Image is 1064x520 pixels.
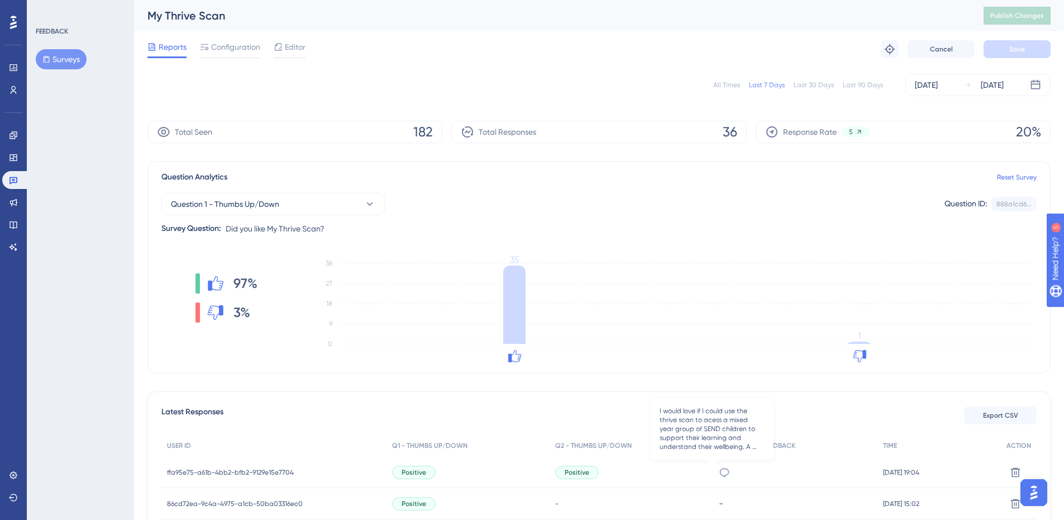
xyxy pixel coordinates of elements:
span: USER ID [167,441,191,450]
button: Surveys [36,49,87,69]
tspan: 18 [326,300,332,308]
span: 36 [723,123,737,141]
span: Question Analytics [161,171,227,184]
span: 97% [233,275,257,292]
span: Q1 - THUMBS UP/DOWN [392,441,467,450]
tspan: 36 [326,259,332,267]
div: - [719,498,871,509]
span: Q2 - THUMBS UP/DOWN [555,441,632,450]
span: 5 [849,127,853,136]
button: Save [984,40,1051,58]
div: Last 7 Days [749,81,785,89]
span: Did you like My Thrive Scan? [226,222,325,235]
span: Editor [285,40,306,54]
span: Save [1009,45,1025,54]
span: - [555,499,559,508]
span: 86cd72ea-9c4a-4975-a1cb-50ba03316ec0 [167,499,303,508]
button: Cancel [908,40,975,58]
div: My Thrive Scan [147,8,956,23]
span: Total Seen [175,125,212,139]
span: Positive [402,468,426,477]
div: Survey Question: [161,222,221,235]
div: 5 [78,6,81,15]
span: Response Rate [783,125,837,139]
span: [DATE] 15:02 [883,499,919,508]
span: ACTION [1006,441,1031,450]
tspan: 27 [326,280,332,287]
span: Need Help? [26,3,70,16]
span: Total Responses [479,125,536,139]
tspan: 9 [329,320,332,328]
span: 20% [1016,123,1041,141]
span: Question 1 - Thumbs Up/Down [171,197,279,211]
tspan: 1 [858,330,861,341]
div: [DATE] [915,78,938,92]
button: Question 1 - Thumbs Up/Down [161,193,385,215]
tspan: 0 [328,340,332,348]
span: ffa95e75-a61b-4bb2-bfb2-9129e15e7704 [167,468,294,477]
span: I would love if I could use the thrive scan to acess a mixed year group of SEND children to suppo... [660,406,765,451]
div: All Times [713,81,740,89]
span: Configuration [211,40,260,54]
iframe: UserGuiding AI Assistant Launcher [1017,476,1051,509]
div: Question ID: [944,197,987,211]
span: Positive [565,468,589,477]
span: 3% [233,304,250,322]
span: [DATE] 19:04 [883,468,919,477]
span: Cancel [930,45,953,54]
button: Publish Changes [984,7,1051,25]
div: [DATE] [981,78,1004,92]
a: Reset Survey [997,173,1037,182]
div: Last 90 Days [843,81,883,89]
button: Export CSV [964,406,1037,424]
span: TIME [883,441,897,450]
tspan: 35 [510,254,519,265]
span: Export CSV [983,411,1018,420]
div: Last 30 Days [794,81,834,89]
div: 888a1cd6... [996,200,1032,209]
span: Reports [159,40,187,54]
div: FEEDBACK [36,27,68,36]
span: Latest Responses [161,405,223,426]
span: Positive [402,499,426,508]
span: Publish Changes [990,11,1044,20]
span: 182 [413,123,433,141]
